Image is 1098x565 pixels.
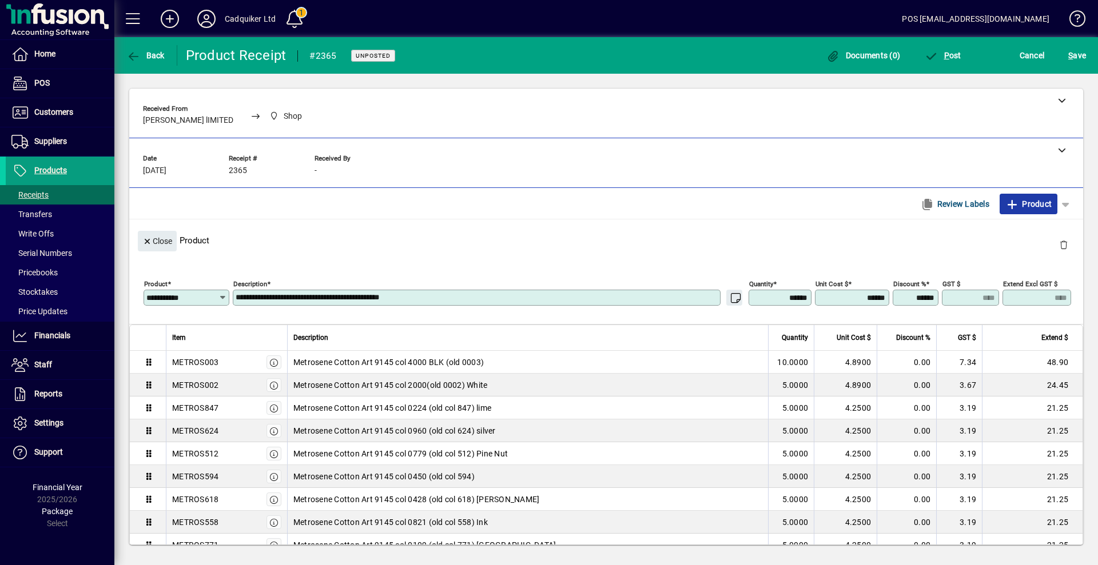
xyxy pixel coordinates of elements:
td: 3.19 [936,419,982,442]
mat-label: Unit Cost $ [815,280,848,288]
button: Review Labels [916,194,994,214]
span: Reports [34,389,62,398]
button: Product [1000,194,1057,214]
td: Metrosene Cotton Art 9145 col 0960 (old col 624) silver [287,419,768,442]
td: 21.25 [982,488,1083,511]
div: METROS771 [172,539,218,551]
td: 5.0000 [768,442,814,465]
td: 5.0000 [768,396,814,419]
span: Receipts [11,190,49,199]
td: 5.0000 [768,511,814,534]
a: Stocktakes [6,282,114,302]
td: 3.19 [936,534,982,556]
div: METROS512 [172,448,218,459]
td: Metrosene Cotton Art 9145 col 0821 (old col 558) Ink [287,511,768,534]
span: Pricebooks [11,268,58,277]
span: Review Labels [920,195,989,213]
div: Product [129,219,1083,261]
td: 21.25 [982,419,1083,442]
td: 0.00 [877,419,936,442]
td: 24.45 [982,374,1083,396]
td: 3.19 [936,511,982,534]
span: Unit Cost $ [837,331,871,344]
a: Support [6,438,114,467]
mat-label: Description [233,280,267,288]
td: 0.00 [877,488,936,511]
span: Settings [34,418,63,427]
span: 2365 [229,166,247,175]
a: POS [6,69,114,98]
span: Back [126,51,165,60]
div: #2365 [309,47,336,65]
button: Documents (0) [823,45,903,66]
div: METROS624 [172,425,218,436]
span: Price Updates [11,307,67,316]
td: 3.67 [936,374,982,396]
td: 0.00 [877,465,936,488]
td: 5.0000 [768,465,814,488]
td: 5.0000 [768,534,814,556]
td: 0.00 [877,351,936,374]
span: 4.2500 [845,448,872,459]
span: 4.8900 [845,356,872,368]
td: 0.00 [877,374,936,396]
span: 4.2500 [845,539,872,551]
span: Product [1005,195,1052,213]
span: Documents (0) [826,51,900,60]
a: Knowledge Base [1061,2,1084,39]
span: Transfers [11,210,52,219]
a: Serial Numbers [6,243,114,263]
span: ost [924,51,961,60]
span: 4.2500 [845,516,872,528]
button: Cancel [1017,45,1048,66]
button: Close [138,231,177,251]
span: [DATE] [143,166,166,175]
td: 7.34 [936,351,982,374]
mat-label: Product [144,280,168,288]
td: 48.90 [982,351,1083,374]
td: 0.00 [877,534,936,556]
span: 4.2500 [845,402,872,414]
span: S [1068,51,1073,60]
td: 3.19 [936,396,982,419]
td: 0.00 [877,442,936,465]
span: Suppliers [34,137,67,146]
span: Serial Numbers [11,249,72,258]
div: METROS002 [172,379,218,391]
div: Product Receipt [186,46,287,65]
td: Metrosene Cotton Art 9145 col 0109 (old col 771) [GEOGRAPHIC_DATA] [287,534,768,556]
span: Customers [34,107,73,117]
span: Unposted [356,52,391,59]
div: POS [EMAIL_ADDRESS][DOMAIN_NAME] [902,10,1049,28]
a: Reports [6,380,114,408]
span: Package [42,507,73,516]
span: - [315,166,317,175]
span: Item [172,331,186,344]
div: METROS003 [172,356,218,368]
a: Pricebooks [6,263,114,282]
span: Extend $ [1041,331,1068,344]
span: 4.8900 [845,379,872,391]
span: Write Offs [11,229,54,238]
td: 0.00 [877,511,936,534]
app-page-header-button: Back [114,45,177,66]
a: Receipts [6,185,114,205]
span: ave [1068,46,1086,65]
mat-label: Discount % [893,280,926,288]
span: Shop [284,110,302,122]
span: Support [34,447,63,456]
a: Price Updates [6,302,114,321]
span: Cancel [1020,46,1045,65]
button: Save [1065,45,1089,66]
mat-label: Extend excl GST $ [1003,280,1057,288]
span: Products [34,166,67,175]
td: 21.25 [982,396,1083,419]
td: Metrosene Cotton Art 9145 col 0779 (old col 512) Pine Nut [287,442,768,465]
td: 21.25 [982,511,1083,534]
td: 3.19 [936,465,982,488]
button: Profile [188,9,225,29]
td: 3.19 [936,488,982,511]
span: Home [34,49,55,58]
app-page-header-button: Close [135,235,180,246]
button: Delete [1050,231,1077,258]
